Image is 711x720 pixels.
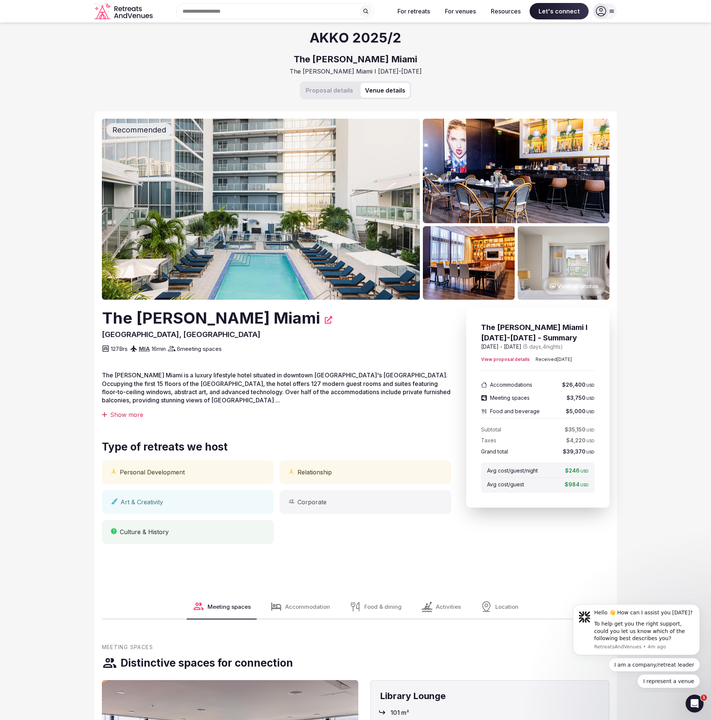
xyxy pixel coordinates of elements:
h3: The [PERSON_NAME] Miami I [DATE]-[DATE] - Summary [481,322,595,343]
a: Visit the homepage [94,3,154,20]
span: [GEOGRAPHIC_DATA], [GEOGRAPHIC_DATA] [102,330,261,339]
div: Show more [102,411,451,419]
span: USD [586,450,595,454]
span: The [PERSON_NAME] Miami is a luxury lifestyle hotel situated in downtown [GEOGRAPHIC_DATA]'s [GEO... [102,371,450,404]
h3: The [PERSON_NAME] Miami I [DATE]-[DATE] [290,67,422,75]
label: Grand total [481,448,508,455]
span: Received [DATE] [536,356,572,363]
span: $246 [565,467,589,474]
span: USD [580,469,589,473]
label: Avg cost/guest/night [487,467,538,474]
span: 16 min [152,345,166,353]
div: Recommended [106,123,172,137]
span: $3,750 [567,394,595,402]
span: Meeting Spaces [102,643,153,651]
span: 127 Brs [111,345,128,353]
img: Venue gallery photo [518,226,609,300]
span: Let's connect [530,3,589,19]
button: Resources [485,3,527,19]
span: $26,400 [562,381,595,389]
h2: The [PERSON_NAME] Miami [102,307,320,329]
button: View all photos [542,276,606,296]
label: Subtotal [481,426,501,433]
span: USD [586,409,595,414]
span: View proposal details [481,356,530,363]
button: Venue details [361,83,410,98]
button: For retreats [392,3,436,19]
span: [DATE] - [DATE] [481,343,595,350]
span: $39,370 [563,448,595,455]
h4: Library Lounge [380,690,600,702]
h1: AKKO 2025/2 [310,28,401,47]
span: 1 [701,695,707,701]
span: Meeting spaces [490,394,530,402]
img: Venue gallery photo [423,119,609,223]
label: Avg cost/guest [487,481,524,488]
iframe: Intercom notifications message [562,598,711,692]
span: Recommended [109,125,169,135]
span: USD [580,483,589,487]
span: $984 [565,481,589,488]
span: $4,220 [566,437,595,444]
a: MIA [139,345,150,352]
img: Venue cover photo [102,119,420,300]
span: Activities [436,603,461,611]
button: Proposal details [301,83,358,98]
span: Accommodations [490,381,532,389]
img: Venue gallery photo [423,226,515,300]
span: Accommodation [285,603,330,611]
span: ( 5 days, 4 night s ) [523,343,563,350]
span: Food & dining [364,603,402,611]
span: Location [495,603,518,611]
h3: Distinctive spaces for connection [121,656,293,670]
span: Food and beverage [490,408,540,415]
span: $5,000 [566,408,595,415]
span: USD [586,396,595,400]
span: 6 meeting spaces [177,345,222,353]
span: Type of retreats we host [102,440,228,454]
span: USD [586,383,595,387]
span: USD [586,439,595,443]
button: For venues [439,3,482,19]
label: Taxes [481,437,496,444]
span: $35,150 [565,426,595,433]
span: 101 m² [390,708,409,717]
h2: The [PERSON_NAME] Miami [294,53,417,66]
span: Meeting spaces [208,603,251,611]
iframe: Intercom live chat [686,695,704,713]
svg: Retreats and Venues company logo [94,3,154,20]
span: USD [586,428,595,432]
